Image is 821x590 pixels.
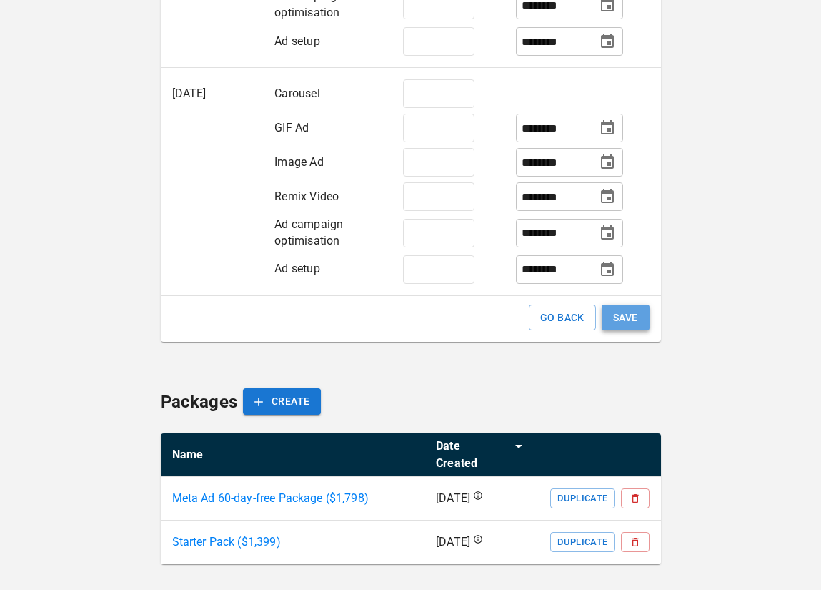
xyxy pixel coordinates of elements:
[436,534,470,551] p: [DATE]
[595,116,620,140] button: Choose date, selected date is Oct 1, 2025
[595,29,620,54] button: Choose date, selected date is Sep 1, 2025
[274,121,309,134] span: GIF Ad
[172,490,369,507] a: Meta Ad 60-day-free Package ($1,798)
[602,305,650,331] button: SAVE
[161,68,264,295] td: [DATE]
[161,388,237,416] h6: Packages
[274,34,319,48] span: Ad setup
[550,488,614,508] button: Duplicate
[529,305,596,331] button: GO BACK
[274,217,343,247] span: Ad campaign optimisation
[274,155,323,169] span: Image Ad
[243,388,321,415] button: CREATE
[274,262,319,275] span: Ad setup
[172,490,369,507] p: Meta Ad 60-day-free Package ($ 1,798 )
[161,433,661,564] table: simple table
[550,532,614,552] button: Duplicate
[161,433,425,477] th: Name
[436,438,504,472] div: Date Created
[595,221,620,245] button: Choose date, selected date is Oct 1, 2025
[274,190,339,203] span: Remix Video
[595,150,620,174] button: Choose date, selected date is Oct 1, 2025
[274,87,319,100] span: Carousel
[172,534,281,551] p: Starter Pack ($ 1,399 )
[595,185,620,209] button: Choose date, selected date is Oct 1, 2025
[172,534,281,551] a: Starter Pack ($1,399)
[436,491,470,507] p: [DATE]
[595,257,620,282] button: Choose date, selected date is Oct 1, 2025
